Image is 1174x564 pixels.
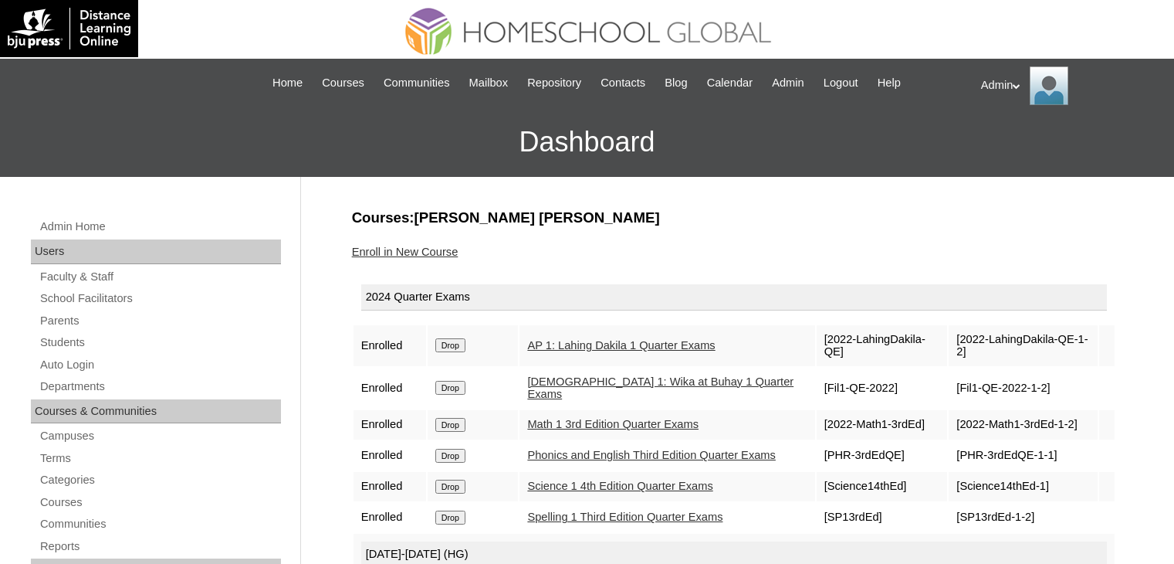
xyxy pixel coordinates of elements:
[435,418,465,432] input: Drop
[527,449,776,461] a: Phonics and English Third Edition Quarter Exams
[593,74,653,92] a: Contacts
[527,74,581,92] span: Repository
[39,217,281,236] a: Admin Home
[981,66,1159,105] div: Admin
[817,410,948,440] td: [2022-Math1-3rdEd]
[665,74,687,92] span: Blog
[39,493,281,512] a: Courses
[435,480,465,494] input: Drop
[949,472,1097,501] td: [Science14thEd-1]
[527,339,715,352] a: AP 1: Lahing Dakila 1 Quarter Exams
[949,410,1097,440] td: [2022-Math1-3rdEd-1-2]
[376,74,458,92] a: Communities
[354,441,426,471] td: Enrolled
[39,267,281,287] a: Faculty & Staff
[39,537,281,556] a: Reports
[384,74,450,92] span: Communities
[265,74,310,92] a: Home
[352,208,1116,228] h3: Courses:[PERSON_NAME] [PERSON_NAME]
[31,240,281,264] div: Users
[8,8,130,49] img: logo-white.png
[39,471,281,490] a: Categories
[949,368,1097,409] td: [Fil1-QE-2022-1-2]
[707,74,753,92] span: Calendar
[699,74,760,92] a: Calendar
[462,74,516,92] a: Mailbox
[314,74,372,92] a: Courses
[1030,66,1068,105] img: Admin Homeschool Global
[272,74,303,92] span: Home
[354,472,426,501] td: Enrolled
[39,377,281,396] a: Departments
[949,441,1097,471] td: [PHR-3rdEdQE-1-1]
[354,503,426,532] td: Enrolled
[354,368,426,409] td: Enrolled
[817,325,948,366] td: [2022-LahingDakila-QE]
[435,511,465,525] input: Drop
[39,449,281,468] a: Terms
[39,426,281,446] a: Campuses
[657,74,695,92] a: Blog
[322,74,364,92] span: Courses
[949,503,1097,532] td: [SP13rdEd-1-2]
[354,325,426,366] td: Enrolled
[949,325,1097,366] td: [2022-LahingDakila-QE-1-2]
[39,515,281,534] a: Communities
[878,74,901,92] span: Help
[519,74,589,92] a: Repository
[817,472,948,501] td: [Science14thEd]
[772,74,804,92] span: Admin
[39,355,281,375] a: Auto Login
[8,107,1166,177] h3: Dashboard
[527,418,699,430] a: Math 1 3rd Edition Quarter Exams
[817,503,948,532] td: [SP13rdEd]
[817,368,948,409] td: [Fil1-QE-2022]
[39,289,281,308] a: School Facilitators
[39,333,281,352] a: Students
[39,311,281,331] a: Parents
[469,74,509,92] span: Mailbox
[31,399,281,424] div: Courses & Communities
[435,338,465,352] input: Drop
[817,441,948,471] td: [PHR-3rdEdQE]
[824,74,858,92] span: Logout
[352,246,458,258] a: Enroll in New Course
[527,480,712,492] a: Science 1 4th Edition Quarter Exams
[527,375,793,401] a: [DEMOGRAPHIC_DATA] 1: Wika at Buhay 1 Quarter Exams
[527,511,722,523] a: Spelling 1 Third Edition Quarter Exams
[435,449,465,463] input: Drop
[601,74,645,92] span: Contacts
[764,74,812,92] a: Admin
[435,381,465,395] input: Drop
[870,74,908,92] a: Help
[361,284,1107,311] div: 2024 Quarter Exams
[354,410,426,440] td: Enrolled
[816,74,866,92] a: Logout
